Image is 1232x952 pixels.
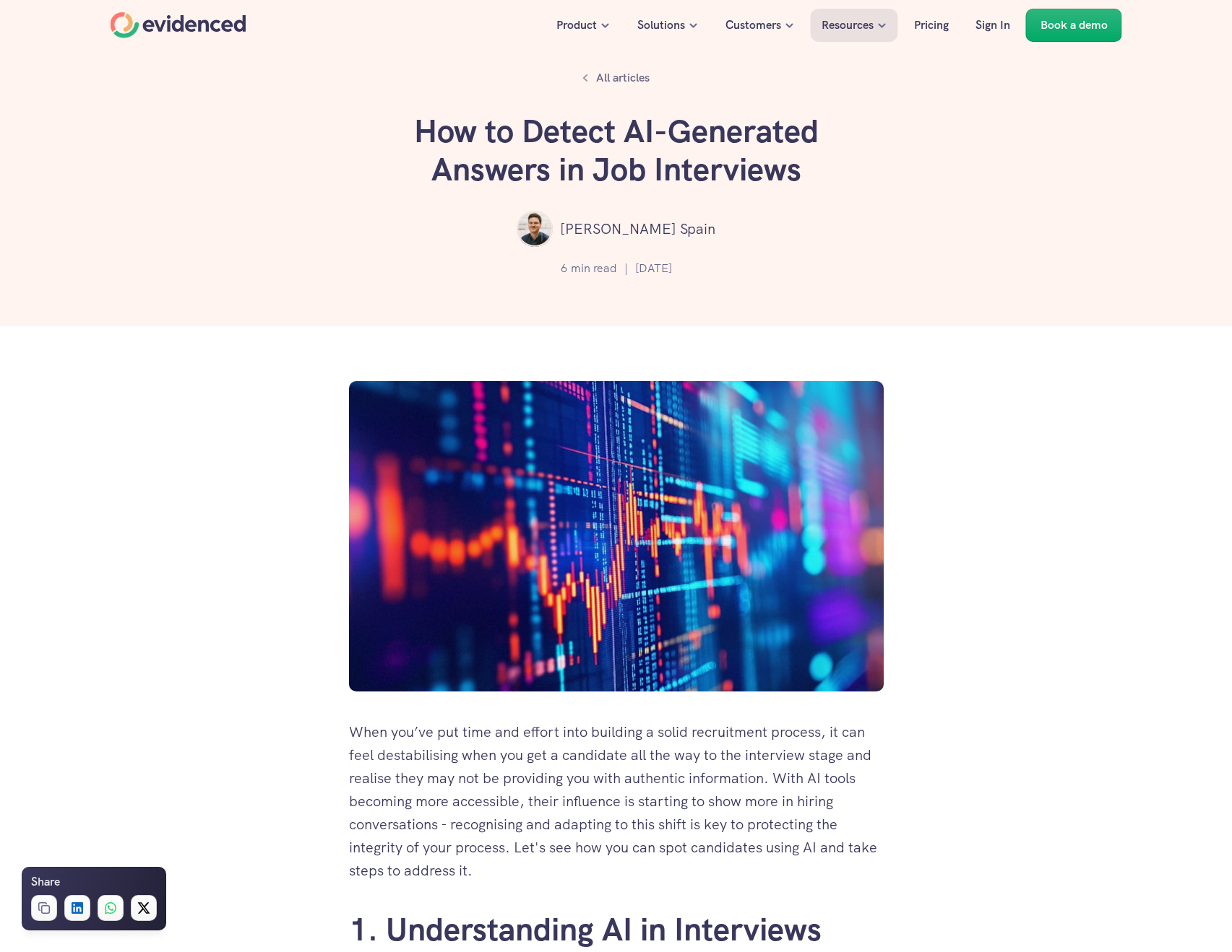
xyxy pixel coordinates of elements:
[637,16,685,35] p: Solutions
[596,69,650,87] p: All articles
[1026,9,1122,42] a: Book a demo
[517,211,553,247] img: ""
[1041,16,1108,35] p: Book a demo
[822,16,874,35] p: Resources
[560,217,715,240] p: [PERSON_NAME] Spain
[635,259,672,278] p: [DATE]
[571,259,617,278] p: min read
[725,16,781,35] p: Customers
[111,12,246,38] a: Home
[349,381,884,691] img: An abstract chart of data and graphs
[556,16,597,35] p: Product
[914,16,949,35] p: Pricing
[903,9,960,42] a: Pricing
[624,259,628,278] p: |
[349,909,822,950] a: 1. Understanding AI in Interviews
[400,113,833,189] h1: How to Detect AI-Generated Answers in Job Interviews
[561,259,567,278] p: 6
[975,16,1010,35] p: Sign In
[574,65,658,91] a: All articles
[31,873,60,891] h6: Share
[349,720,884,882] p: When you’ve put time and effort into building a solid recruitment process, it can feel destabilis...
[965,9,1021,42] a: Sign In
